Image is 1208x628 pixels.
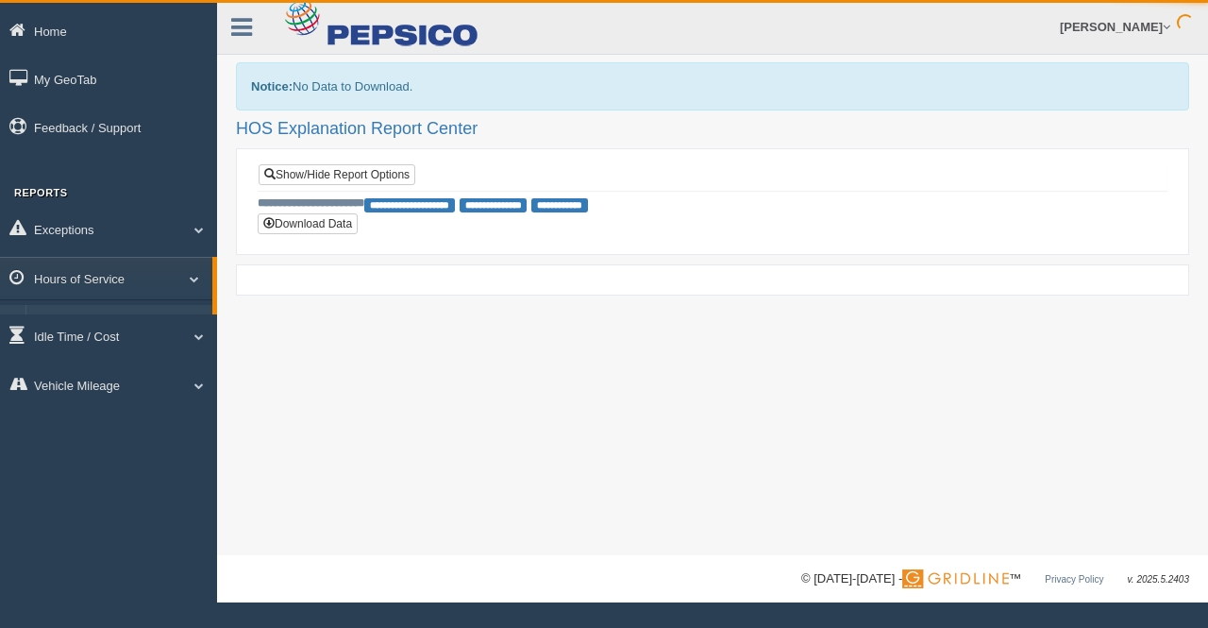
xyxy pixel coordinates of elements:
a: HOS Explanation Reports [34,305,212,339]
a: Show/Hide Report Options [259,164,415,185]
div: © [DATE]-[DATE] - ™ [801,569,1189,589]
h2: HOS Explanation Report Center [236,120,1189,139]
span: v. 2025.5.2403 [1128,574,1189,585]
div: No Data to Download. [236,62,1189,110]
b: Notice: [251,79,293,93]
img: Gridline [902,569,1009,588]
a: Privacy Policy [1045,574,1103,585]
button: Download Data [258,213,358,234]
